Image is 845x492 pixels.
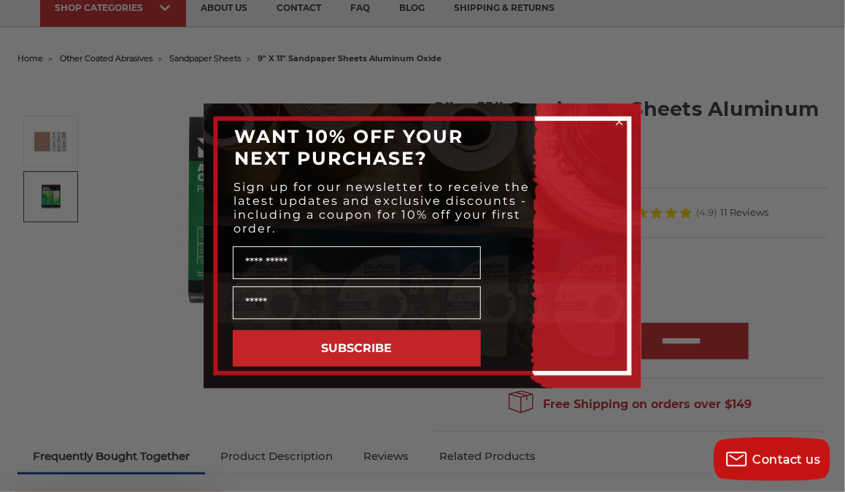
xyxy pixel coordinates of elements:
[234,180,530,235] span: Sign up for our newsletter to receive the latest updates and exclusive discounts - including a co...
[234,125,463,169] span: WANT 10% OFF YOUR NEXT PURCHASE?
[233,330,481,367] button: SUBSCRIBE
[612,114,627,129] button: Close dialog
[714,437,830,481] button: Contact us
[233,286,481,319] input: Email
[753,453,821,466] span: Contact us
